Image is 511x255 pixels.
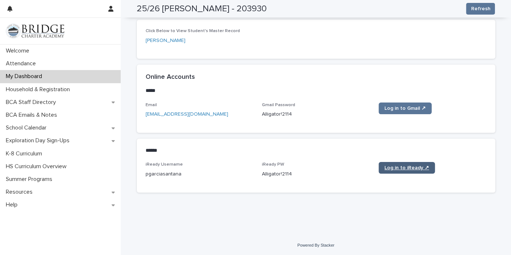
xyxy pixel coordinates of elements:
[3,137,75,144] p: Exploration Day Sign-Ups
[3,60,42,67] p: Attendance
[262,170,370,178] p: Alligator!2114
[3,201,23,208] p: Help
[3,73,48,80] p: My Dashboard
[146,170,253,178] p: pgarciasantana
[3,163,72,170] p: HS Curriculum Overview
[3,150,48,157] p: K-8 Curriculum
[466,3,495,15] button: Refresh
[3,99,62,106] p: BCA Staff Directory
[384,106,426,111] span: Log in to Gmail ↗
[3,47,35,54] p: Welcome
[146,29,240,33] span: Click Below to View Student's Master Record
[3,189,38,196] p: Resources
[146,103,157,107] span: Email
[146,73,195,81] h2: Online Accounts
[262,111,370,118] p: Alligator!2114
[3,124,52,131] p: School Calendar
[379,162,435,174] a: Log in to iReady ↗
[384,165,429,170] span: Log in to iReady ↗
[262,103,295,107] span: Gmail Password
[146,112,228,117] a: [EMAIL_ADDRESS][DOMAIN_NAME]
[146,162,183,167] span: iReady Username
[297,243,334,247] a: Powered By Stacker
[262,162,284,167] span: iReady PW
[146,37,185,45] a: [PERSON_NAME]
[3,112,63,119] p: BCA Emails & Notes
[3,176,58,183] p: Summer Programs
[471,5,490,12] span: Refresh
[6,24,64,38] img: V1C1m3IdTEidaUdm9Hs0
[137,4,267,14] h2: 25/26 [PERSON_NAME] - 203930
[3,86,76,93] p: Household & Registration
[379,103,432,114] a: Log in to Gmail ↗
